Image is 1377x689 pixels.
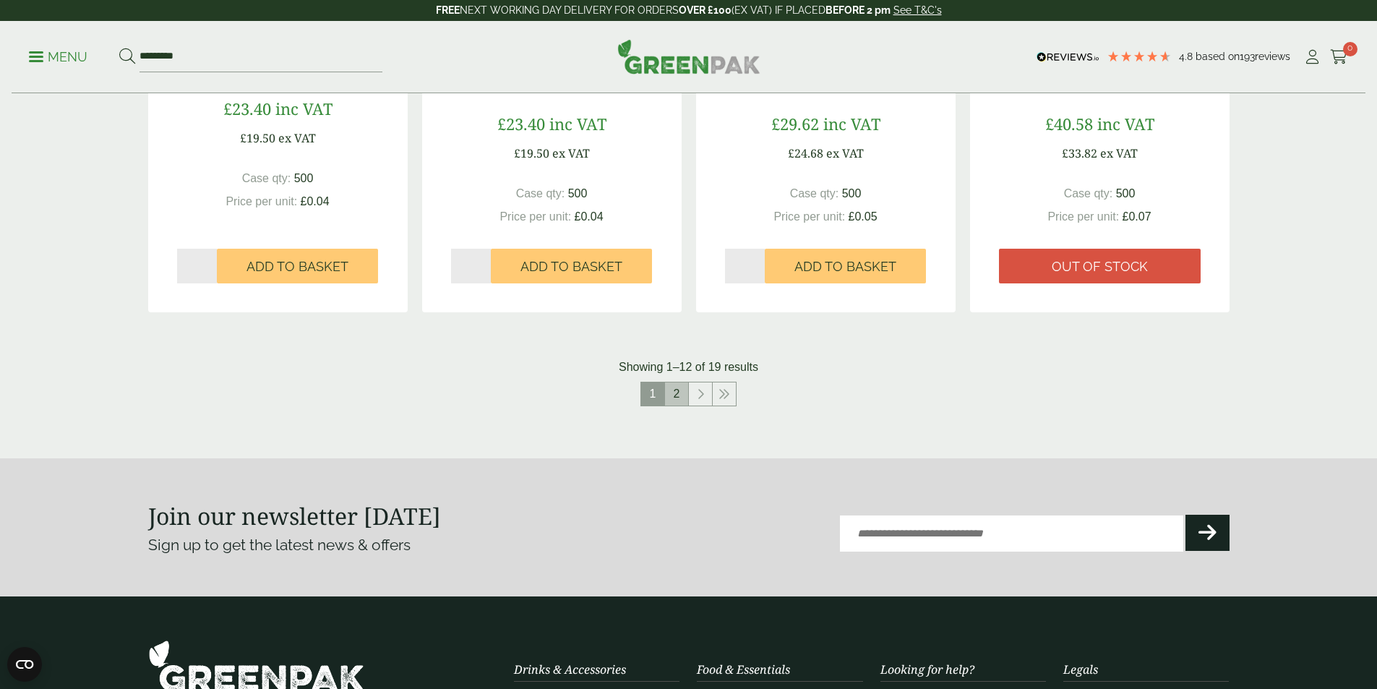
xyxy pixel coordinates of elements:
[226,195,297,207] span: Price per unit:
[148,534,635,557] p: Sign up to get the latest news & offers
[1343,42,1357,56] span: 0
[665,382,688,406] a: 2
[499,210,571,223] span: Price per unit:
[223,98,271,119] span: £23.40
[217,249,378,283] button: Add to Basket
[641,382,664,406] span: 1
[294,172,314,184] span: 500
[773,210,845,223] span: Price per unit:
[7,647,42,682] button: Open CMP widget
[790,187,839,200] span: Case qty:
[278,130,316,146] span: ex VAT
[825,4,891,16] strong: BEFORE 2 pm
[497,113,545,134] span: £23.40
[575,210,604,223] span: £0.04
[1255,51,1290,62] span: reviews
[999,249,1201,283] a: Out of stock
[549,113,606,134] span: inc VAT
[1116,187,1136,200] span: 500
[1330,46,1348,68] a: 0
[1100,145,1138,161] span: ex VAT
[240,130,275,146] span: £19.50
[491,249,652,283] button: Add to Basket
[794,259,896,275] span: Add to Basket
[1179,51,1196,62] span: 4.8
[148,500,441,531] strong: Join our newsletter [DATE]
[436,4,460,16] strong: FREE
[552,145,590,161] span: ex VAT
[849,210,878,223] span: £0.05
[823,113,880,134] span: inc VAT
[514,145,549,161] span: £19.50
[1052,259,1148,275] span: Out of stock
[1037,52,1099,62] img: REVIEWS.io
[242,172,291,184] span: Case qty:
[301,195,330,207] span: £0.04
[1107,50,1172,63] div: 4.8 Stars
[568,187,588,200] span: 500
[1062,145,1097,161] span: £33.82
[765,249,926,283] button: Add to Basket
[771,113,819,134] span: £29.62
[516,187,565,200] span: Case qty:
[1123,210,1151,223] span: £0.07
[1240,51,1255,62] span: 193
[1196,51,1240,62] span: Based on
[29,48,87,66] p: Menu
[246,259,348,275] span: Add to Basket
[893,4,942,16] a: See T&C's
[619,359,758,376] p: Showing 1–12 of 19 results
[275,98,333,119] span: inc VAT
[1097,113,1154,134] span: inc VAT
[29,48,87,63] a: Menu
[1045,113,1093,134] span: £40.58
[1330,50,1348,64] i: Cart
[826,145,864,161] span: ex VAT
[788,145,823,161] span: £24.68
[1064,187,1113,200] span: Case qty:
[1047,210,1119,223] span: Price per unit:
[679,4,732,16] strong: OVER £100
[617,39,760,74] img: GreenPak Supplies
[842,187,862,200] span: 500
[1303,50,1321,64] i: My Account
[520,259,622,275] span: Add to Basket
